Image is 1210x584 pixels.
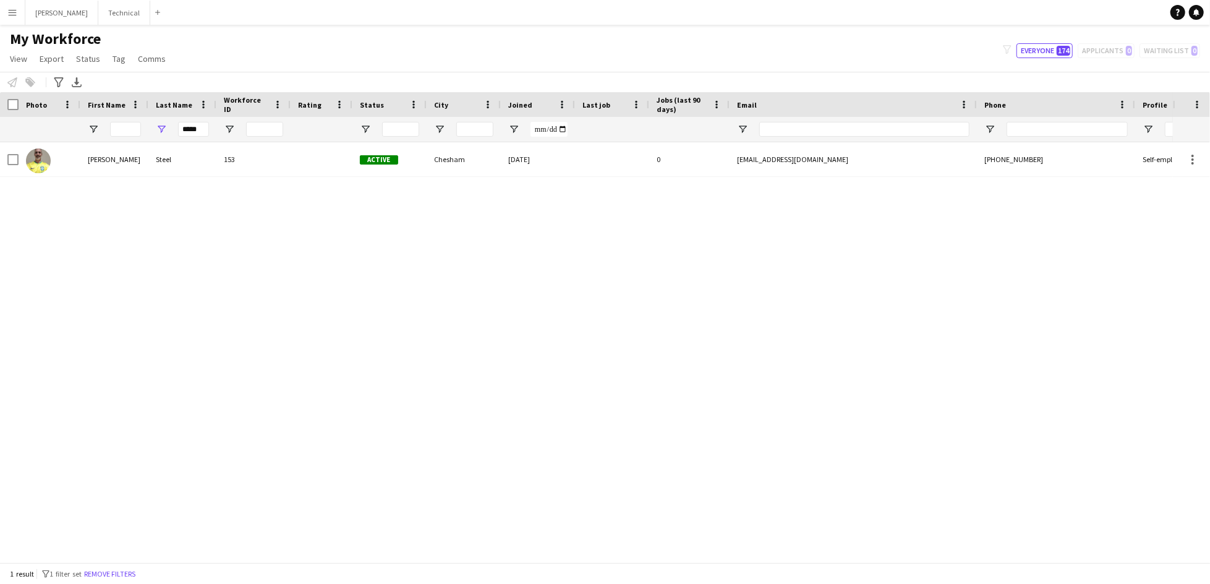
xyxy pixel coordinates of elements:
input: Profile Filter Input [1165,122,1207,137]
input: Email Filter Input [759,122,969,137]
div: Steel [148,142,216,176]
div: [EMAIL_ADDRESS][DOMAIN_NAME] [730,142,977,176]
span: 1 filter set [49,569,82,578]
span: Profile [1143,100,1167,109]
span: City [434,100,448,109]
app-action-btn: Advanced filters [51,75,66,90]
button: Open Filter Menu [984,124,995,135]
a: Export [35,51,69,67]
span: Photo [26,100,47,109]
input: Last Name Filter Input [178,122,209,137]
a: Status [71,51,105,67]
span: Phone [984,100,1006,109]
button: Open Filter Menu [224,124,235,135]
div: 0 [649,142,730,176]
img: Chris Steel [26,148,51,173]
span: Joined [508,100,532,109]
button: Open Filter Menu [156,124,167,135]
span: First Name [88,100,126,109]
button: Remove filters [82,567,138,581]
span: My Workforce [10,30,101,48]
a: Comms [133,51,171,67]
div: Chesham [427,142,501,176]
button: Open Filter Menu [1143,124,1154,135]
button: Open Filter Menu [88,124,99,135]
span: Rating [298,100,322,109]
span: Active [360,155,398,165]
span: Status [76,53,100,64]
input: Phone Filter Input [1007,122,1128,137]
span: Status [360,100,384,109]
input: Joined Filter Input [530,122,568,137]
a: Tag [108,51,130,67]
div: [DATE] [501,142,575,176]
input: First Name Filter Input [110,122,141,137]
span: Jobs (last 90 days) [657,95,707,114]
input: Workforce ID Filter Input [246,122,283,137]
span: Workforce ID [224,95,268,114]
button: Open Filter Menu [360,124,371,135]
span: Comms [138,53,166,64]
button: Everyone174 [1016,43,1073,58]
span: Email [737,100,757,109]
button: [PERSON_NAME] [25,1,98,25]
input: Status Filter Input [382,122,419,137]
div: [PHONE_NUMBER] [977,142,1135,176]
span: Tag [113,53,126,64]
button: Open Filter Menu [508,124,519,135]
span: Export [40,53,64,64]
span: Last Name [156,100,192,109]
button: Technical [98,1,150,25]
button: Open Filter Menu [434,124,445,135]
a: View [5,51,32,67]
app-action-btn: Export XLSX [69,75,84,90]
span: 174 [1057,46,1070,56]
span: View [10,53,27,64]
input: City Filter Input [456,122,493,137]
span: Last job [582,100,610,109]
div: 153 [216,142,291,176]
button: Open Filter Menu [737,124,748,135]
div: [PERSON_NAME] [80,142,148,176]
